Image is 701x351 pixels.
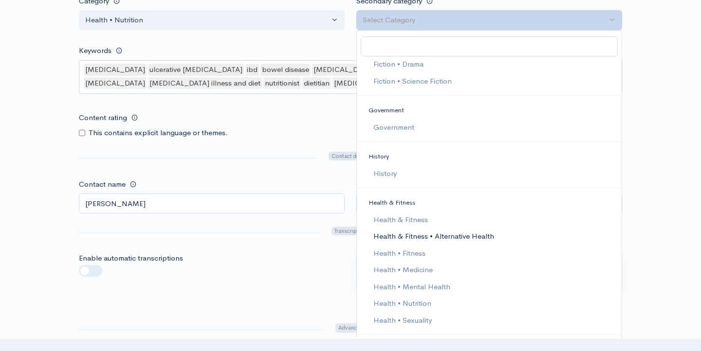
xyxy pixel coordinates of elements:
[335,323,365,333] span: Advanced
[245,64,259,76] div: ibd
[84,77,147,89] div: [MEDICAL_DATA]
[373,231,494,242] span: Health & Fitness • Alternative Health
[373,298,431,309] span: Health • Nutrition
[373,168,397,179] span: History
[329,152,372,161] span: Contact details
[361,36,618,56] input: Search
[332,227,369,236] span: Transcription
[84,64,147,76] div: [MEDICAL_DATA]
[148,64,244,76] div: ulcerative [MEDICAL_DATA]
[369,152,389,160] span: History
[79,253,183,264] label: Enable automatic transcriptions
[373,315,432,326] span: Health • Sexuality
[312,64,375,76] div: [MEDICAL_DATA]
[373,214,428,226] span: Health & Fitness
[148,77,262,89] div: [MEDICAL_DATA] illness and diet
[85,15,330,26] div: Health • Nutrition
[79,41,111,61] label: Keywords
[263,77,301,89] div: nutritionist
[373,122,414,133] span: Government
[369,198,415,207] span: Health & Fitness
[369,106,404,114] span: Government
[79,193,345,213] input: Turtle podcast productions
[260,64,311,76] div: bowel disease
[302,77,331,89] div: dietitian
[373,248,425,259] span: Health • Fitness
[363,15,607,26] div: Select Category
[373,264,433,276] span: Health • Medicine
[79,108,127,128] label: Content rating
[373,76,452,87] span: Fiction • Science Fiction
[373,59,424,70] span: Fiction • Drama
[373,281,450,293] span: Health • Mental Health
[79,10,345,30] button: Health • Nutrition
[89,127,228,139] label: This contains explicit language or themes.
[356,10,622,30] button: Select Category
[79,179,126,190] label: Contact name
[332,77,409,89] div: [MEDICAL_DATA] diet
